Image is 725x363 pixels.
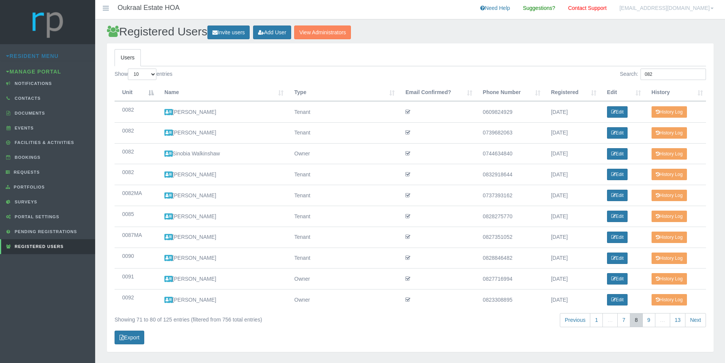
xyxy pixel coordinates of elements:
a: 1 [590,313,603,327]
td: [PERSON_NAME] [157,101,287,122]
td: Tenant [287,122,398,143]
div: 0091 [122,272,149,281]
td: Tenant [287,248,398,269]
a: Edit [607,148,628,160]
th: Email Confirmed? : activate to sort column ascending [398,84,475,101]
div: 0082MA [122,189,149,198]
span: Contacts [13,96,41,101]
a: History Log [652,294,687,305]
span: Pending Registrations [13,229,77,234]
td: 0828275770 [475,206,543,227]
a: Edit [607,190,628,201]
td: [DATE] [543,289,599,310]
a: Edit [607,106,628,118]
th: Type : activate to sort column ascending [287,84,398,101]
span: Facilities & Activities [13,140,74,145]
td: Owner [287,143,398,164]
span: Events [13,126,34,130]
input: Search: [641,69,706,80]
a: Edit [607,232,628,243]
td: [DATE] [543,227,599,248]
td: 0609824929 [475,101,543,122]
a: History Log [652,232,687,243]
td: Tenant [287,164,398,185]
a: Edit [607,211,628,222]
div: Unit [122,88,145,97]
td: 0737393162 [475,185,543,206]
a: History Log [652,273,687,285]
td: 0827351052 [475,227,543,248]
a: Add User [253,26,291,40]
td: Owner [287,268,398,289]
a: Edit [607,169,628,180]
td: [DATE] [543,268,599,289]
a: Previous [560,313,590,327]
a: View Administrators [294,26,351,40]
td: Tenant [287,206,398,227]
a: Manage Portal [6,69,61,75]
a: Next [685,313,706,327]
a: History Log [652,190,687,201]
td: [DATE] [543,122,599,143]
th: Phone Number : activate to sort column ascending [475,84,543,101]
td: 0744634840 [475,143,543,164]
span: Portfolios [12,185,45,189]
td: [PERSON_NAME] [157,227,287,248]
th: Name : activate to sort column ascending [157,84,287,101]
a: History Log [652,211,687,222]
td: [PERSON_NAME] [157,185,287,206]
td: [DATE] [543,101,599,122]
td: 0828846482 [475,248,543,269]
a: 9 [642,313,655,327]
div: 0085 [122,210,149,219]
span: Bookings [13,155,41,160]
div: 0087MA [122,231,149,240]
th: Unit : activate to sort column descending [115,84,157,101]
td: 0739682063 [475,122,543,143]
td: Tenant [287,185,398,206]
h4: Oukraal Estate HOA [118,4,180,12]
div: 0082 [122,147,149,156]
a: Resident Menu [6,53,59,59]
a: Edit [607,253,628,264]
a: History Log [652,148,687,160]
td: Tenant [287,101,398,122]
a: Edit [607,294,628,305]
td: [PERSON_NAME] [157,268,287,289]
td: [PERSON_NAME] [157,206,287,227]
td: [PERSON_NAME] [157,248,287,269]
a: … [602,313,618,327]
h2: Registered Users [107,25,714,39]
a: History Log [652,169,687,180]
a: History Log [652,127,687,139]
a: Export [115,331,144,345]
a: Invite users [207,26,250,40]
td: Owner [287,289,398,310]
select: Showentries [128,69,156,80]
label: Search: [620,69,706,80]
span: Registered Users [13,244,64,249]
td: Sinobia Walkinshaw [157,143,287,164]
span: Surveys [13,200,37,204]
a: History Log [652,253,687,264]
a: 13 [670,313,686,327]
a: History Log [652,106,687,118]
td: [PERSON_NAME] [157,289,287,310]
div: 0082 [122,168,149,177]
td: [DATE] [543,206,599,227]
span: Notifications [13,81,52,86]
td: [DATE] [543,248,599,269]
td: [PERSON_NAME] [157,122,287,143]
td: [DATE] [543,185,599,206]
td: [DATE] [543,164,599,185]
a: Users [115,49,141,66]
div: 0090 [122,252,149,261]
a: 7 [617,313,630,327]
label: Show entries [115,69,172,80]
a: 8 [630,313,643,327]
a: Edit [607,273,628,285]
span: Requests [12,170,40,174]
td: [DATE] [543,143,599,164]
div: Showing 71 to 80 of 125 entries (filtered from 756 total entries) [115,312,354,324]
td: 0827716994 [475,268,543,289]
